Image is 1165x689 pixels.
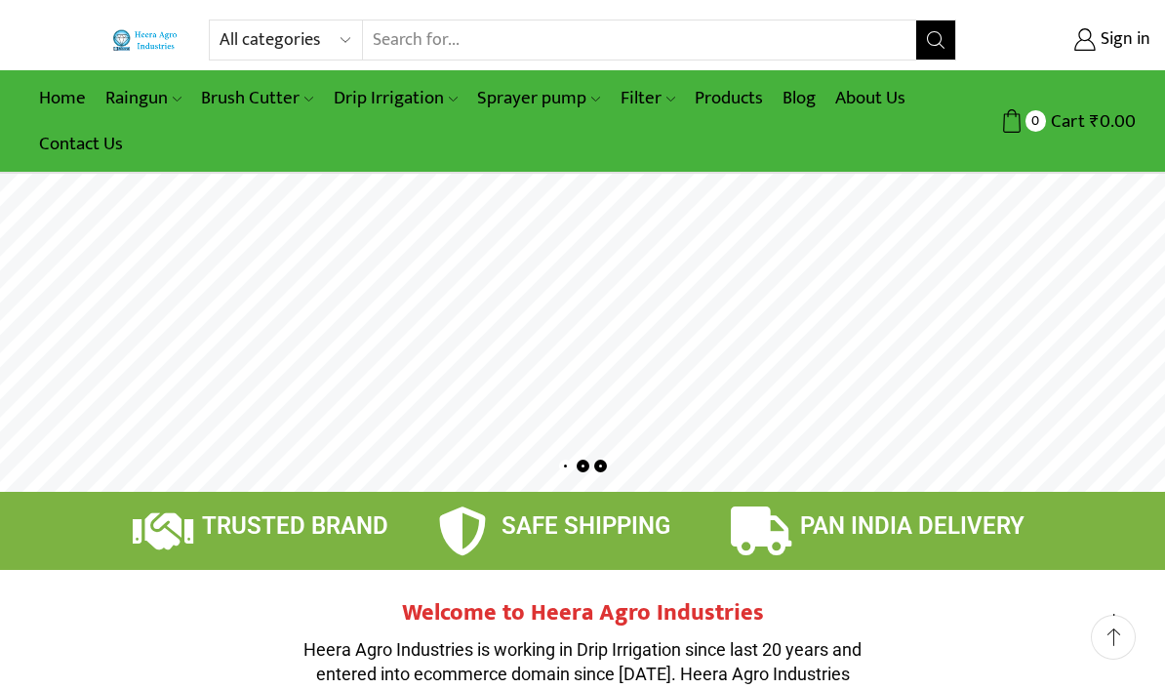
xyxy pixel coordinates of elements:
span: TRUSTED BRAND [202,512,388,540]
button: Search button [916,20,955,60]
span: Sign in [1096,27,1150,53]
a: Raingun [96,75,191,121]
a: About Us [825,75,915,121]
span: Cart [1046,108,1085,135]
span: ₹ [1090,106,1100,137]
a: Contact Us [29,121,133,167]
a: Products [685,75,773,121]
a: Home [29,75,96,121]
a: Filter [611,75,685,121]
a: Blog [773,75,825,121]
bdi: 0.00 [1090,106,1136,137]
a: 0 Cart ₹0.00 [976,103,1136,140]
a: Brush Cutter [191,75,323,121]
span: 0 [1025,110,1046,131]
span: SAFE SHIPPING [502,512,670,540]
a: Drip Irrigation [324,75,467,121]
a: Sign in [985,22,1150,58]
input: Search for... [363,20,916,60]
span: PAN INDIA DELIVERY [800,512,1024,540]
a: Sprayer pump [467,75,610,121]
h2: Welcome to Heera Agro Industries [290,599,875,628]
